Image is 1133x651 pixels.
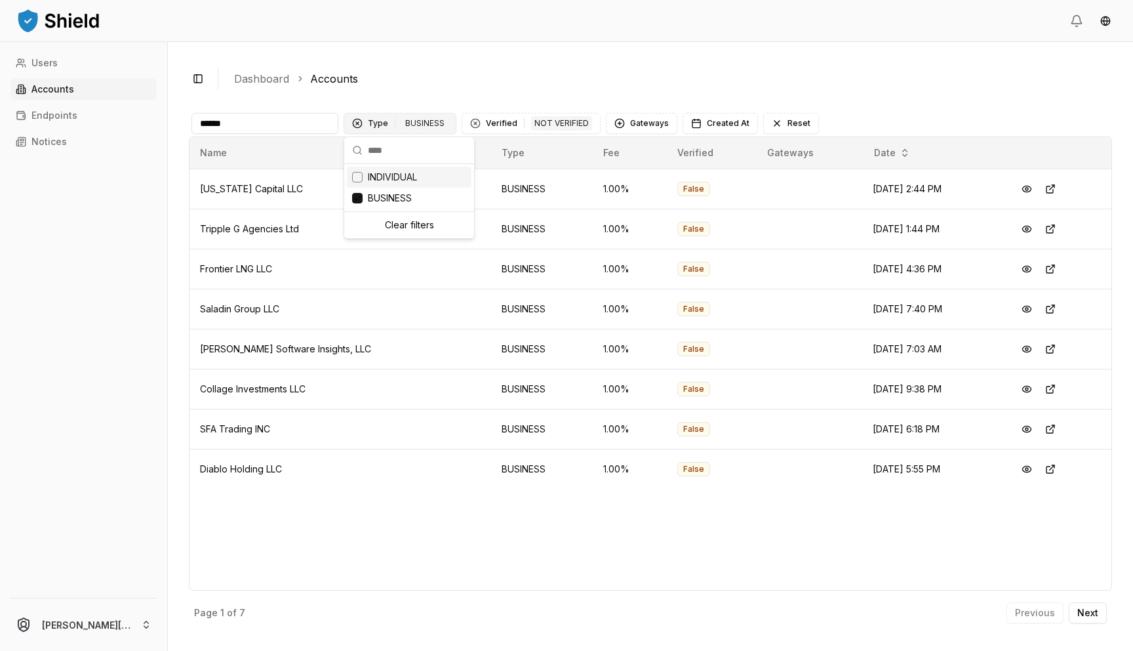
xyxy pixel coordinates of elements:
[491,449,593,489] td: BUSINESS
[603,223,629,234] span: 1.00 %
[873,263,942,274] span: [DATE] 4:36 PM
[200,423,270,434] span: SFA Trading INC
[491,409,593,449] td: BUSINESS
[368,192,412,205] span: BUSINESS
[531,116,592,131] div: NOT VERIFIED
[593,137,667,169] th: Fee
[189,137,491,169] th: Name
[10,52,157,73] a: Users
[200,343,371,354] span: [PERSON_NAME] Software Insights, LLC
[5,604,162,646] button: [PERSON_NAME][EMAIL_ADDRESS][DOMAIN_NAME]
[603,423,629,434] span: 1.00 %
[470,118,481,129] div: Clear Verified filter
[491,249,593,289] td: BUSINESS
[352,118,363,129] div: Clear Type filter
[344,113,456,134] button: Clear Type filterTypeBUSINESS
[491,169,593,209] td: BUSINESS
[707,118,749,129] span: Created At
[491,289,593,329] td: BUSINESS
[347,215,471,236] div: Clear filters
[606,113,677,134] button: Gateways
[1077,608,1098,618] p: Next
[683,113,758,134] button: Created At
[200,463,282,474] span: Diablo Holding LLC
[873,423,940,434] span: [DATE] 6:18 PM
[31,85,74,94] p: Accounts
[194,608,218,618] p: Page
[873,183,942,194] span: [DATE] 2:44 PM
[31,58,58,68] p: Users
[31,137,67,146] p: Notices
[873,223,940,234] span: [DATE] 1:44 PM
[491,369,593,409] td: BUSINESS
[10,79,157,100] a: Accounts
[200,303,279,314] span: Saladin Group LLC
[234,71,289,87] a: Dashboard
[227,608,237,618] p: of
[200,223,299,234] span: Tripple G Agencies Ltd
[220,608,224,618] p: 1
[491,329,593,369] td: BUSINESS
[200,263,272,274] span: Frontier LNG LLC
[10,105,157,126] a: Endpoints
[603,303,629,314] span: 1.00 %
[344,164,474,238] div: Suggestions
[603,463,629,474] span: 1.00 %
[491,209,593,249] td: BUSINESS
[16,7,101,33] img: ShieldPay Logo
[667,137,757,169] th: Verified
[239,608,245,618] p: 7
[200,183,303,194] span: [US_STATE] Capital LLC
[873,463,940,474] span: [DATE] 5:55 PM
[234,71,1102,87] nav: breadcrumb
[763,113,819,134] button: Reset filters
[869,142,915,163] button: Date
[42,618,130,632] p: [PERSON_NAME][EMAIL_ADDRESS][DOMAIN_NAME]
[603,263,629,274] span: 1.00 %
[1069,602,1107,623] button: Next
[757,137,863,169] th: Gateways
[200,383,306,394] span: Collage Investments LLC
[603,183,629,194] span: 1.00 %
[10,131,157,152] a: Notices
[873,343,942,354] span: [DATE] 7:03 AM
[310,71,358,87] a: Accounts
[462,113,601,134] button: Clear Verified filterVerifiedNOT VERIFIED
[368,171,417,184] span: INDIVIDUAL
[873,303,942,314] span: [DATE] 7:40 PM
[873,383,942,394] span: [DATE] 9:38 PM
[603,383,629,394] span: 1.00 %
[603,343,629,354] span: 1.00 %
[31,111,77,120] p: Endpoints
[491,137,593,169] th: Type
[402,116,448,131] div: BUSINESS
